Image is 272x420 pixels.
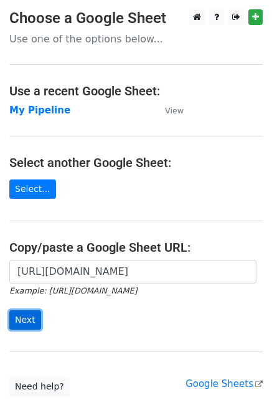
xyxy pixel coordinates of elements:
p: Use one of the options below... [9,32,263,45]
small: Example: [URL][DOMAIN_NAME] [9,286,137,295]
iframe: Chat Widget [210,360,272,420]
h3: Choose a Google Sheet [9,9,263,27]
a: My Pipeline [9,105,70,116]
input: Paste your Google Sheet URL here [9,260,256,284]
h4: Copy/paste a Google Sheet URL: [9,240,263,255]
a: Need help? [9,377,70,396]
input: Next [9,310,41,330]
a: Google Sheets [185,378,263,389]
a: Select... [9,179,56,199]
a: View [152,105,184,116]
small: View [165,106,184,115]
h4: Select another Google Sheet: [9,155,263,170]
h4: Use a recent Google Sheet: [9,84,263,98]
